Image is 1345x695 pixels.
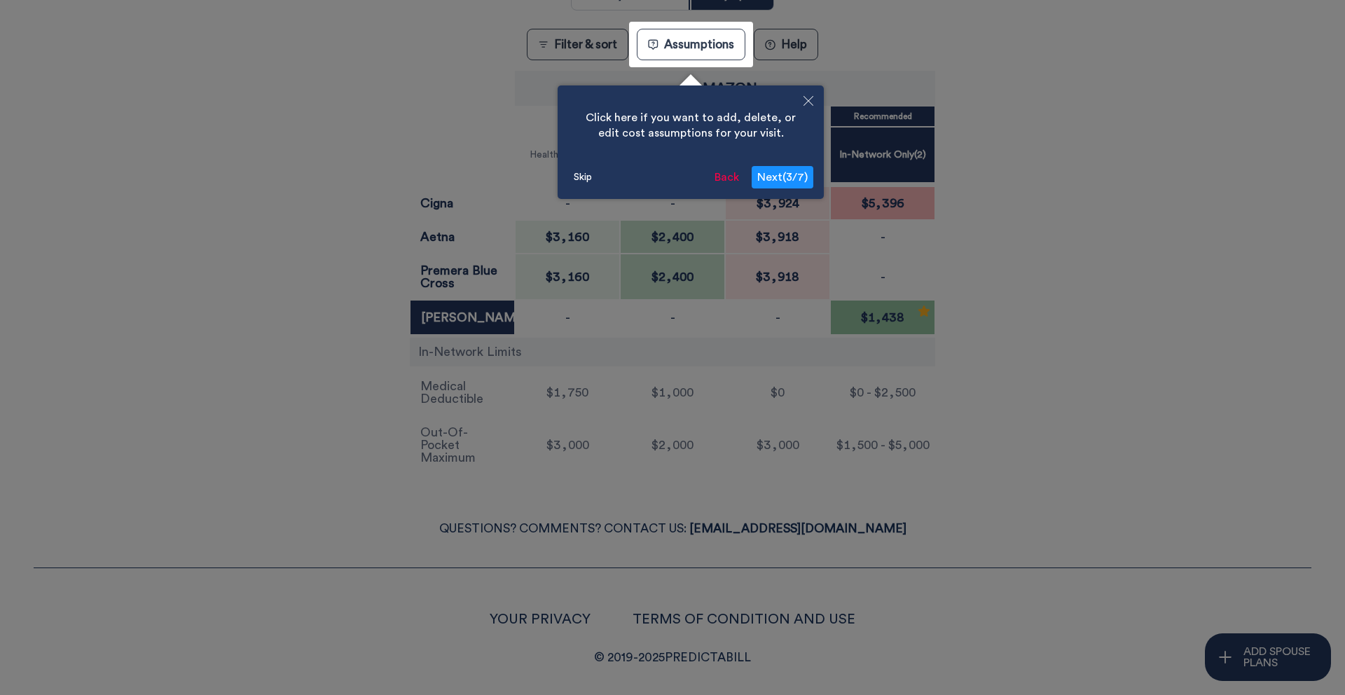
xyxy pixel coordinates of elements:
[757,172,808,183] span: Next ( 3 / 7 )
[752,166,813,188] button: Next
[793,85,824,118] button: Close
[568,96,813,156] div: Click here if you want to add, delete, or edit cost assumptions for your visit.
[709,166,745,188] button: Back
[568,167,598,188] button: Skip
